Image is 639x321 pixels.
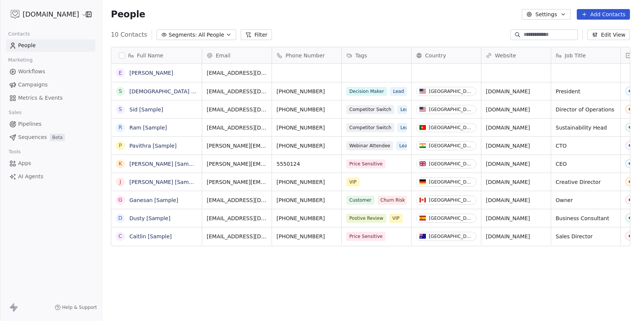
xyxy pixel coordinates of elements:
[118,232,122,240] div: C
[129,106,163,113] a: Sid [Sample]
[6,118,95,130] a: Pipelines
[50,134,65,141] span: Beta
[286,52,325,59] span: Phone Number
[429,161,473,167] div: [GEOGRAPHIC_DATA]
[276,88,337,95] span: [PHONE_NUMBER]
[111,9,145,20] span: People
[486,125,530,131] a: [DOMAIN_NAME]
[18,133,47,141] span: Sequences
[207,142,267,150] span: [PERSON_NAME][EMAIL_ADDRESS][DOMAIN_NAME]
[486,161,530,167] a: [DOMAIN_NAME]
[207,233,267,240] span: [EMAIL_ADDRESS][DOMAIN_NAME]
[276,196,337,204] span: [PHONE_NUMBER]
[18,94,63,102] span: Metrics & Events
[429,125,473,130] div: [GEOGRAPHIC_DATA]
[207,124,267,131] span: [EMAIL_ADDRESS][DOMAIN_NAME]
[118,196,123,204] div: G
[137,52,163,59] span: Full Name
[486,179,530,185] a: [DOMAIN_NAME]
[18,159,31,167] span: Apps
[6,157,95,170] a: Apps
[198,31,224,39] span: All People
[346,141,393,150] span: Webinar Attendee
[111,30,147,39] span: 10 Contacts
[429,89,473,94] div: [GEOGRAPHIC_DATA]
[207,69,267,77] span: [EMAIL_ADDRESS][DOMAIN_NAME]
[129,161,199,167] a: [PERSON_NAME] [Sample]
[5,54,36,66] span: Marketing
[119,142,122,150] div: P
[129,197,178,203] a: Ganesan [Sample]
[119,105,122,113] div: S
[556,124,616,131] span: Sustainability Head
[119,69,122,77] div: E
[397,105,414,114] span: Lead
[169,31,197,39] span: Segments:
[6,65,95,78] a: Workflows
[276,124,337,131] span: [PHONE_NUMBER]
[6,39,95,52] a: People
[481,47,551,63] div: Website
[5,107,25,118] span: Sales
[207,160,267,168] span: [PERSON_NAME][EMAIL_ADDRESS][DOMAIN_NAME]
[18,120,41,128] span: Pipelines
[207,196,267,204] span: [EMAIL_ADDRESS][DOMAIN_NAME]
[11,10,20,19] img: ContentInspires.com%20Icon.png
[346,214,386,223] span: Postive Review
[346,177,359,187] span: VIP
[565,52,586,59] span: Job Title
[18,68,45,76] span: Workflows
[390,87,407,96] span: Lead
[120,178,121,186] div: J
[556,142,616,150] span: CTO
[346,105,394,114] span: Competitor Switch
[486,88,530,94] a: [DOMAIN_NAME]
[6,92,95,104] a: Metrics & Events
[111,64,202,312] div: grid
[412,47,481,63] div: Country
[118,160,122,168] div: K
[429,198,473,203] div: [GEOGRAPHIC_DATA]
[556,88,616,95] span: President
[276,160,337,168] span: 5550124
[207,88,267,95] span: [EMAIL_ADDRESS][DOMAIN_NAME]
[429,143,473,148] div: [GEOGRAPHIC_DATA]
[276,215,337,222] span: [PHONE_NUMBER]
[355,52,367,59] span: Tags
[207,178,267,186] span: [PERSON_NAME][EMAIL_ADDRESS][DOMAIN_NAME]
[495,52,516,59] span: Website
[18,81,48,89] span: Campaigns
[18,173,43,181] span: AI Agents
[6,131,95,144] a: SequencesBeta
[346,123,394,132] span: Competitor Switch
[216,52,230,59] span: Email
[429,107,473,112] div: [GEOGRAPHIC_DATA]
[23,9,79,19] span: [DOMAIN_NAME]
[118,214,123,222] div: D
[129,88,215,94] a: [DEMOGRAPHIC_DATA] [Sample]
[241,29,272,40] button: Filter
[486,233,530,239] a: [DOMAIN_NAME]
[276,106,337,113] span: [PHONE_NUMBER]
[486,215,530,221] a: [DOMAIN_NAME]
[129,215,171,221] a: Dusty [Sample]
[129,233,172,239] a: Caitlin [Sample]
[119,87,122,95] div: S
[55,304,97,310] a: Help & Support
[62,304,97,310] span: Help & Support
[9,8,80,21] button: [DOMAIN_NAME]
[18,42,36,49] span: People
[429,179,473,185] div: [GEOGRAPHIC_DATA]
[556,178,616,186] span: Creative Director
[111,47,202,63] div: Full Name
[551,47,621,63] div: Job Title
[429,234,473,239] div: [GEOGRAPHIC_DATA]
[346,196,375,205] span: Customer
[207,215,267,222] span: [EMAIL_ADDRESS][DOMAIN_NAME]
[5,146,24,157] span: Tools
[6,170,95,183] a: AI Agents
[276,142,337,150] span: [PHONE_NUMBER]
[577,9,630,20] button: Add Contacts
[342,47,411,63] div: Tags
[397,123,414,132] span: Lead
